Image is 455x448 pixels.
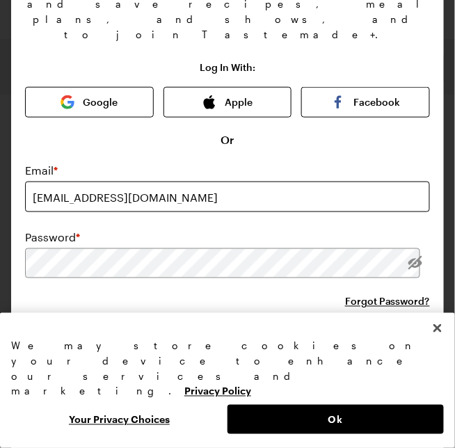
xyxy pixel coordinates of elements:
div: Privacy [11,338,444,434]
button: Apple [163,87,292,118]
p: Log In With: [200,62,255,73]
label: Password [25,229,80,246]
div: We may store cookies on your device to enhance our services and marketing. [11,338,444,399]
label: Email [25,162,58,179]
button: Facebook [301,87,430,118]
a: More information about your privacy, opens in a new tab [184,384,251,397]
span: Or [221,131,234,148]
button: Your Privacy Choices [11,405,227,434]
button: Forgot Password? [345,295,430,309]
button: Google [25,87,154,118]
button: Close [422,313,453,344]
button: Ok [227,405,444,434]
